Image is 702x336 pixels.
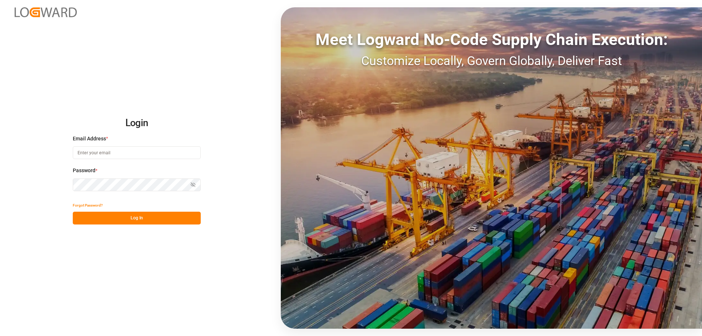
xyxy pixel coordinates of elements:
[73,167,95,174] span: Password
[73,146,201,159] input: Enter your email
[73,112,201,135] h2: Login
[73,135,106,143] span: Email Address
[73,199,103,212] button: Forgot Password?
[281,52,702,70] div: Customize Locally, Govern Globally, Deliver Fast
[15,7,77,17] img: Logward_new_orange.png
[281,27,702,52] div: Meet Logward No-Code Supply Chain Execution:
[73,212,201,224] button: Log In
